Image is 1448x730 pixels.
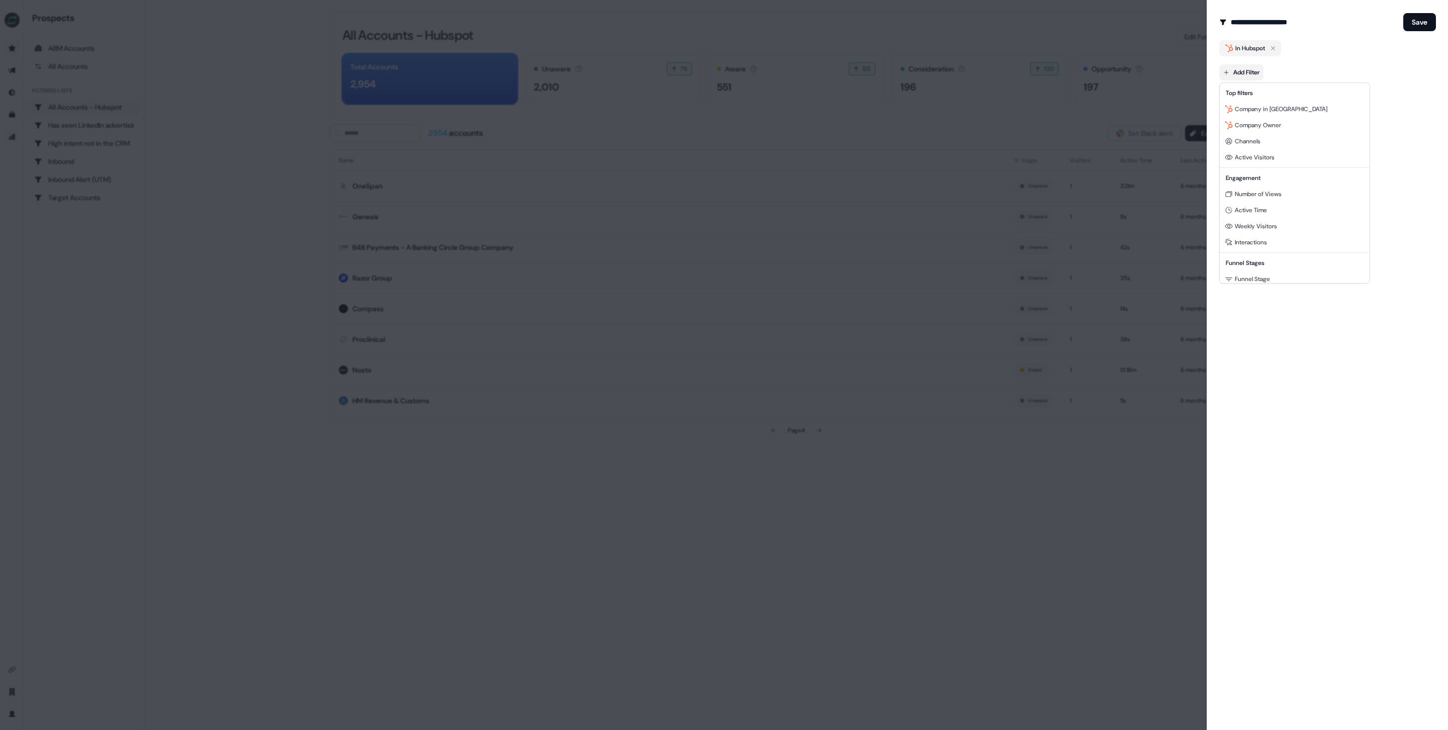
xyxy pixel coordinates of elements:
[1219,82,1370,284] div: Add Filter
[1235,153,1275,161] span: Active Visitors
[1222,85,1368,101] div: Top filters
[1235,206,1267,214] span: Active Time
[1235,222,1277,230] span: Weekly Visitors
[1235,105,1327,113] span: Company in [GEOGRAPHIC_DATA]
[1235,121,1281,129] span: Company Owner
[1222,255,1368,271] div: Funnel Stages
[1235,137,1260,145] span: Channels
[1235,238,1267,246] span: Interactions
[1235,190,1282,198] span: Number of Views
[1235,275,1270,283] span: Funnel Stage
[1222,170,1368,186] div: Engagement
